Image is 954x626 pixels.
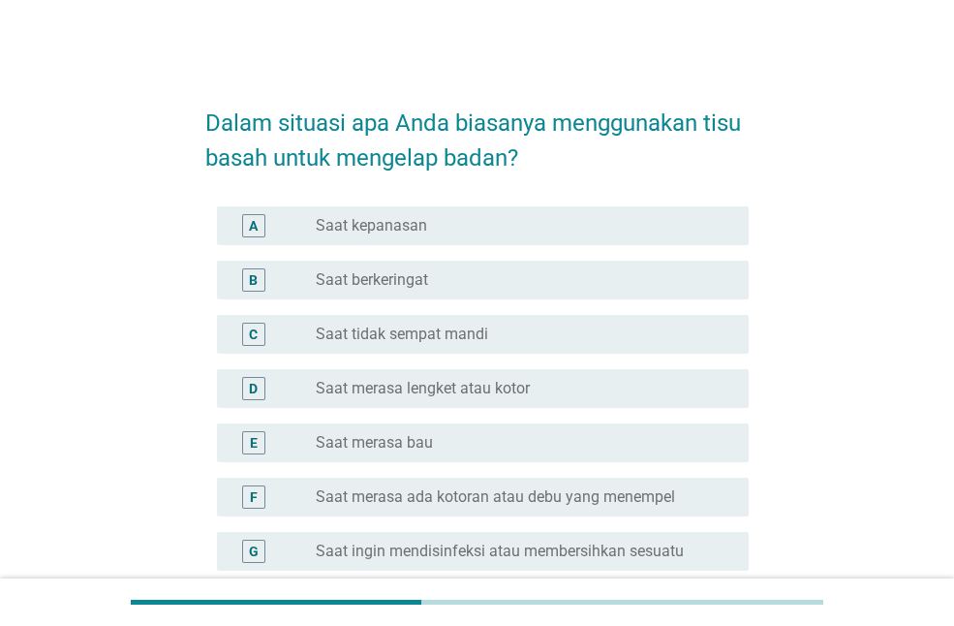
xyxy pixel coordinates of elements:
[249,271,258,287] font: B
[316,270,428,289] font: Saat berkeringat
[316,216,427,235] font: Saat kepanasan
[316,325,488,343] font: Saat tidak sempat mandi
[250,488,258,504] font: F
[205,110,747,172] font: Dalam situasi apa Anda biasanya menggunakan tisu basah untuk mengelap badan?
[316,487,675,506] font: Saat merasa ada kotoran atau debu yang menempel
[249,543,259,558] font: G
[316,433,433,452] font: Saat merasa bau
[316,542,684,560] font: Saat ingin mendisinfeksi atau membersihkan sesuatu
[249,380,258,395] font: D
[316,379,530,397] font: Saat merasa lengket atau kotor
[250,434,258,450] font: E
[249,326,258,341] font: C
[249,217,258,233] font: A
